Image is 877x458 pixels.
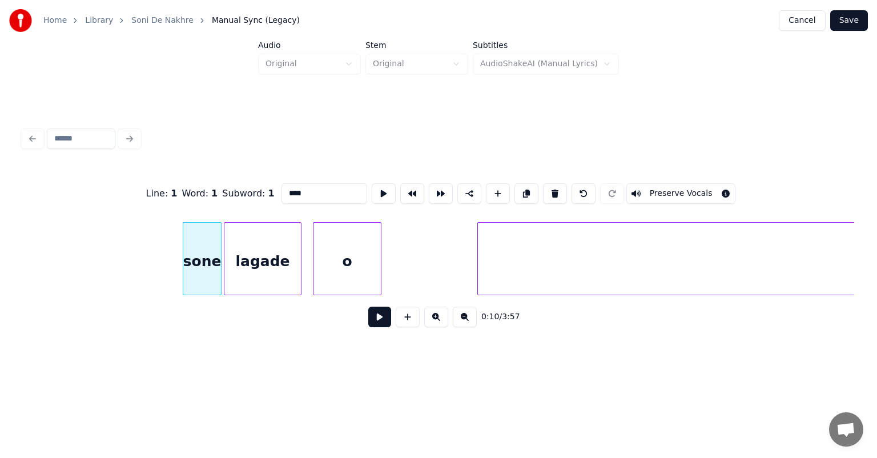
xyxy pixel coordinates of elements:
a: Library [85,15,113,26]
nav: breadcrumb [43,15,300,26]
label: Subtitles [473,41,619,49]
a: Open chat [829,412,863,447]
div: Word : [182,187,218,200]
button: Save [830,10,868,31]
span: 0:10 [481,311,499,323]
button: Cancel [779,10,825,31]
div: Subword : [222,187,274,200]
button: Toggle [626,183,736,204]
span: Manual Sync (Legacy) [212,15,300,26]
label: Stem [365,41,468,49]
div: / [481,311,509,323]
label: Audio [258,41,361,49]
img: youka [9,9,32,32]
div: Line : [146,187,178,200]
span: 1 [171,188,177,199]
a: Home [43,15,67,26]
span: 1 [211,188,218,199]
span: 3:57 [502,311,520,323]
span: 1 [268,188,275,199]
a: Soni De Nakhre [131,15,194,26]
